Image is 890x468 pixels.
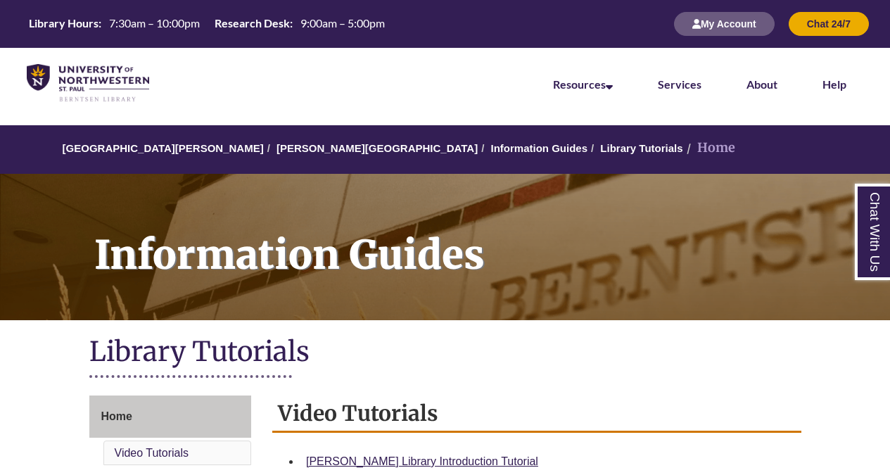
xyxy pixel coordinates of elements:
[27,64,149,103] img: UNWSP Library Logo
[658,77,701,91] a: Services
[23,15,390,32] a: Hours Today
[674,12,775,36] button: My Account
[209,15,295,31] th: Research Desk:
[306,455,538,467] a: [PERSON_NAME] Library Introduction Tutorial
[300,16,385,30] span: 9:00am – 5:00pm
[553,77,613,91] a: Resources
[822,77,846,91] a: Help
[89,334,801,372] h1: Library Tutorials
[109,16,200,30] span: 7:30am – 10:00pm
[683,138,735,158] li: Home
[79,174,890,302] h1: Information Guides
[63,142,264,154] a: [GEOGRAPHIC_DATA][PERSON_NAME]
[276,142,478,154] a: [PERSON_NAME][GEOGRAPHIC_DATA]
[674,18,775,30] a: My Account
[101,410,132,422] span: Home
[490,142,587,154] a: Information Guides
[789,12,869,36] button: Chat 24/7
[89,396,252,438] a: Home
[600,142,682,154] a: Library Tutorials
[789,18,869,30] a: Chat 24/7
[115,447,189,459] a: Video Tutorials
[23,15,390,31] table: Hours Today
[23,15,103,31] th: Library Hours:
[746,77,777,91] a: About
[272,396,801,433] h2: Video Tutorials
